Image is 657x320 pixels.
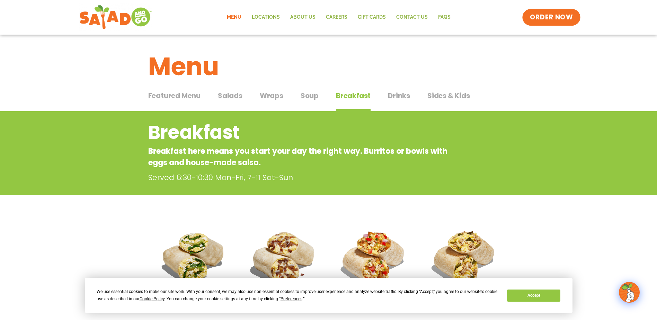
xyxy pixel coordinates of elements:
span: Drinks [388,90,410,101]
a: About Us [285,9,321,25]
a: GIFT CARDS [353,9,391,25]
a: FAQs [433,9,456,25]
nav: Menu [222,9,456,25]
img: Product photo for Southwest [424,219,504,299]
span: Soup [301,90,319,101]
h1: Menu [148,48,509,85]
span: Featured Menu [148,90,201,101]
p: Served 6:30-10:30 Mon-Fri, 7-11 Sat-Sun [148,172,456,183]
span: Sides & Kids [427,90,470,101]
a: Contact Us [391,9,433,25]
div: Cookie Consent Prompt [85,278,572,313]
div: Tabbed content [148,88,509,112]
span: Cookie Policy [140,296,165,301]
img: wpChatIcon [620,283,639,302]
div: We use essential cookies to make our site work. With your consent, we may also use non-essential ... [97,288,499,303]
a: Locations [247,9,285,25]
button: Accept [507,290,560,302]
span: Wraps [260,90,283,101]
img: Product photo for Fiesta [334,219,414,299]
span: Preferences [281,296,302,301]
span: Salads [218,90,242,101]
img: Product photo for Mediterranean Breakfast Burrito [153,219,233,299]
a: Menu [222,9,247,25]
a: Careers [321,9,353,25]
a: ORDER NOW [522,9,580,26]
img: Product photo for Traditional [243,219,323,299]
span: Breakfast [336,90,371,101]
img: new-SAG-logo-768×292 [79,3,152,31]
h2: Breakfast [148,118,453,146]
span: ORDER NOW [530,13,573,22]
p: Breakfast here means you start your day the right way. Burritos or bowls with eggs and house-made... [148,145,453,168]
